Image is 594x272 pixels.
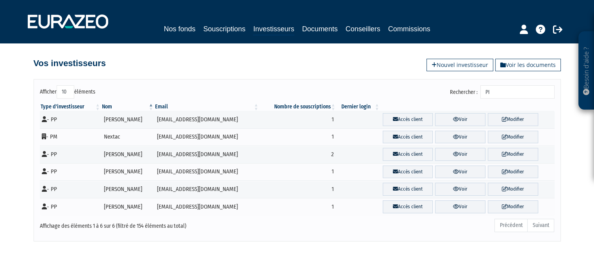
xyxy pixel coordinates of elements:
[435,148,485,161] a: Voir
[101,198,154,216] td: [PERSON_NAME]
[346,23,380,34] a: Conseillers
[488,113,538,126] a: Modifier
[383,183,433,196] a: Accès client
[154,198,259,216] td: [EMAIL_ADDRESS][DOMAIN_NAME]
[154,111,259,128] td: [EMAIL_ADDRESS][DOMAIN_NAME]
[488,148,538,161] a: Modifier
[488,131,538,144] a: Modifier
[435,131,485,144] a: Voir
[383,166,433,178] a: Accès client
[101,180,154,198] td: [PERSON_NAME]
[488,200,538,213] a: Modifier
[259,111,336,128] td: 1
[101,163,154,181] td: [PERSON_NAME]
[259,146,336,163] td: 2
[582,36,591,106] p: Besoin d'aide ?
[259,180,336,198] td: 1
[480,85,555,99] input: Rechercher :
[40,198,101,216] td: - PP
[164,23,195,34] a: Nos fonds
[380,103,555,111] th: &nbsp;
[57,85,74,99] select: Afficheréléments
[203,23,245,34] a: Souscriptions
[101,103,154,111] th: Nom : activer pour trier la colonne par ordre d&eacute;croissant
[154,163,259,181] td: [EMAIL_ADDRESS][DOMAIN_NAME]
[383,131,433,144] a: Accès client
[383,200,433,213] a: Accès client
[435,200,485,213] a: Voir
[383,148,433,161] a: Accès client
[154,128,259,146] td: [EMAIL_ADDRESS][DOMAIN_NAME]
[40,111,101,128] td: - PP
[435,183,485,196] a: Voir
[435,166,485,178] a: Voir
[154,146,259,163] td: [EMAIL_ADDRESS][DOMAIN_NAME]
[40,85,95,99] label: Afficher éléments
[426,59,493,71] a: Nouvel investisseur
[259,163,336,181] td: 1
[101,111,154,128] td: [PERSON_NAME]
[450,85,555,99] label: Rechercher :
[388,23,430,34] a: Commissions
[253,23,294,36] a: Investisseurs
[101,146,154,163] td: [PERSON_NAME]
[383,113,433,126] a: Accès client
[34,59,106,68] h4: Vos investisseurs
[40,218,248,231] div: Affichage des éléments 1 à 6 sur 6 (filtré de 154 éléments au total)
[40,128,101,146] td: - PM
[40,103,101,111] th: Type d'investisseur : activer pour trier la colonne par ordre croissant
[40,163,101,181] td: - PP
[259,128,336,146] td: 1
[40,180,101,198] td: - PP
[154,103,259,111] th: Email : activer pour trier la colonne par ordre croissant
[495,59,561,71] a: Voir les documents
[259,103,336,111] th: Nombre de souscriptions : activer pour trier la colonne par ordre croissant
[488,166,538,178] a: Modifier
[101,128,154,146] td: Nextac
[40,146,101,163] td: - PP
[435,113,485,126] a: Voir
[337,103,380,111] th: Dernier login : activer pour trier la colonne par ordre croissant
[28,14,108,29] img: 1732889491-logotype_eurazeo_blanc_rvb.png
[259,198,336,216] td: 1
[302,23,338,34] a: Documents
[154,180,259,198] td: [EMAIL_ADDRESS][DOMAIN_NAME]
[488,183,538,196] a: Modifier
